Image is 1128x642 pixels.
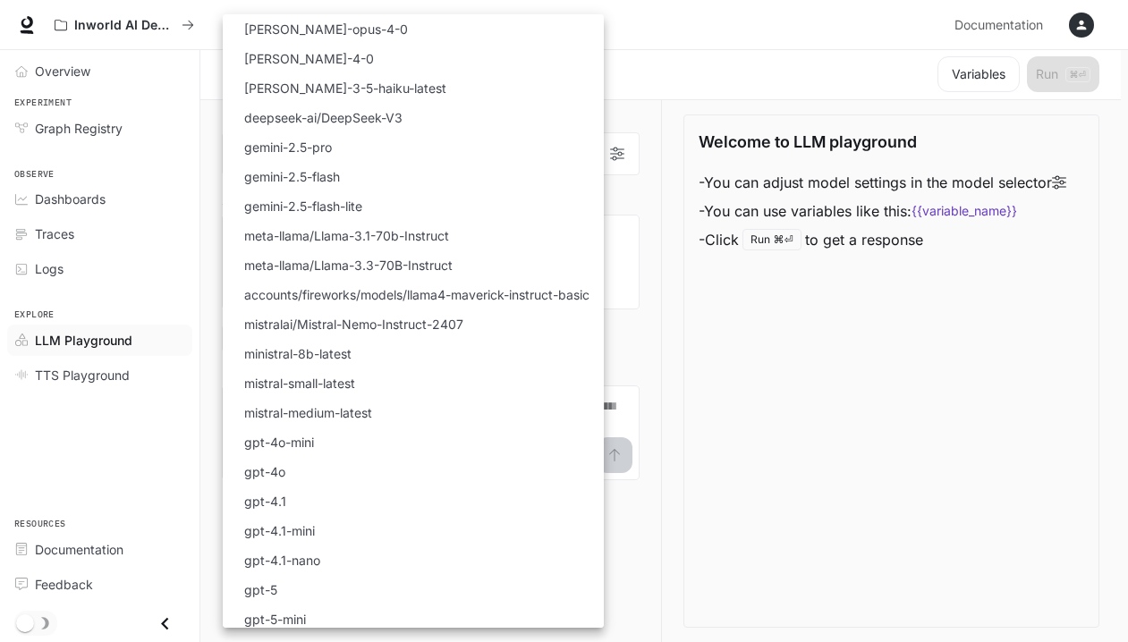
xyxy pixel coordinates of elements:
p: gemini-2.5-pro [244,138,332,156]
p: gpt-4.1 [244,492,286,511]
p: [PERSON_NAME]-4-0 [244,49,374,68]
p: [PERSON_NAME]-3-5-haiku-latest [244,79,446,97]
p: gpt-4.1-mini [244,521,315,540]
p: gpt-5-mini [244,610,306,629]
p: meta-llama/Llama-3.3-70B-Instruct [244,256,453,275]
p: gpt-4o-mini [244,433,314,452]
p: mistral-medium-latest [244,403,372,422]
p: ministral-8b-latest [244,344,352,363]
p: meta-llama/Llama-3.1-70b-Instruct [244,226,449,245]
p: mistral-small-latest [244,374,355,393]
p: gpt-4o [244,462,285,481]
p: gemini-2.5-flash [244,167,340,186]
p: deepseek-ai/DeepSeek-V3 [244,108,403,127]
p: gpt-4.1-nano [244,551,320,570]
p: gemini-2.5-flash-lite [244,197,362,215]
p: accounts/fireworks/models/llama4-maverick-instruct-basic [244,285,589,304]
p: [PERSON_NAME]-opus-4-0 [244,20,408,38]
p: gpt-5 [244,580,277,599]
p: mistralai/Mistral-Nemo-Instruct-2407 [244,315,463,334]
